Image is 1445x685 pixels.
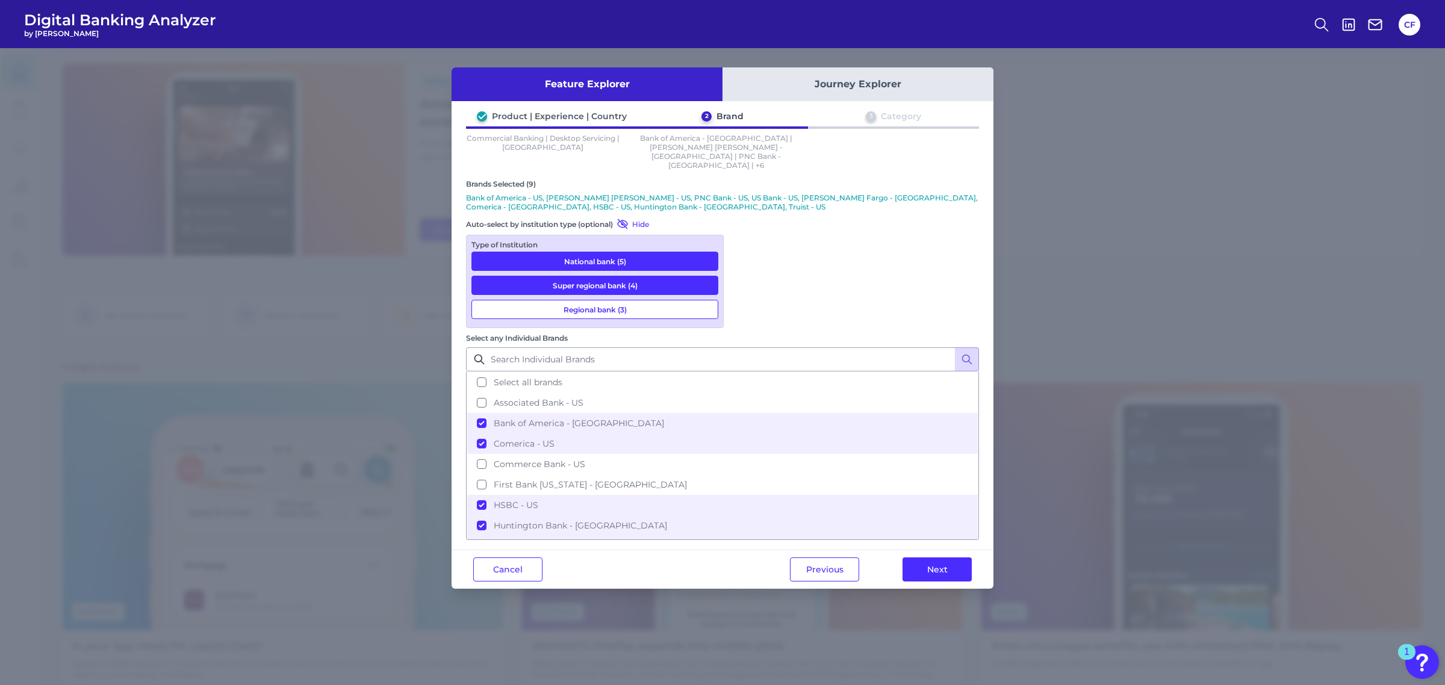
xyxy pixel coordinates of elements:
[467,413,978,433] button: Bank of America - [GEOGRAPHIC_DATA]
[466,134,620,170] p: Commercial Banking | Desktop Servicing | [GEOGRAPHIC_DATA]
[1405,645,1439,679] button: Open Resource Center, 1 new notification
[467,515,978,536] button: Huntington Bank - [GEOGRAPHIC_DATA]
[613,218,649,230] button: Hide
[466,193,979,211] p: Bank of America - US, [PERSON_NAME] [PERSON_NAME] - US, PNC Bank - US, US Bank - US, [PERSON_NAME...
[494,377,562,388] span: Select all brands
[466,347,979,371] input: Search Individual Brands
[24,11,216,29] span: Digital Banking Analyzer
[722,67,993,101] button: Journey Explorer
[467,392,978,413] button: Associated Bank - US
[494,520,667,531] span: Huntington Bank - [GEOGRAPHIC_DATA]
[471,300,718,319] button: Regional bank (3)
[494,459,585,470] span: Commerce Bank - US
[716,111,744,122] div: Brand
[467,495,978,515] button: HSBC - US
[494,479,687,490] span: First Bank [US_STATE] - [GEOGRAPHIC_DATA]
[881,111,921,122] div: Category
[466,218,724,230] div: Auto-select by institution type (optional)
[471,252,718,271] button: National bank (5)
[467,372,978,392] button: Select all brands
[467,454,978,474] button: Commerce Bank - US
[471,240,718,249] div: Type of Institution
[473,557,542,581] button: Cancel
[494,500,538,510] span: HSBC - US
[866,111,876,122] div: 3
[467,474,978,495] button: First Bank [US_STATE] - [GEOGRAPHIC_DATA]
[701,111,712,122] div: 2
[24,29,216,38] span: by [PERSON_NAME]
[1404,652,1409,668] div: 1
[639,134,794,170] p: Bank of America - [GEOGRAPHIC_DATA] | [PERSON_NAME] [PERSON_NAME] - [GEOGRAPHIC_DATA] | PNC Bank ...
[494,397,583,408] span: Associated Bank - US
[494,418,664,429] span: Bank of America - [GEOGRAPHIC_DATA]
[1399,14,1420,36] button: CF
[790,557,859,581] button: Previous
[466,179,979,188] div: Brands Selected (9)
[903,557,972,581] button: Next
[466,333,568,342] label: Select any Individual Brands
[467,433,978,454] button: Comerica - US
[452,67,722,101] button: Feature Explorer
[492,111,627,122] div: Product | Experience | Country
[471,276,718,295] button: Super regional bank (4)
[467,536,978,556] button: [PERSON_NAME] [PERSON_NAME] - [GEOGRAPHIC_DATA]
[494,438,555,449] span: Comerica - US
